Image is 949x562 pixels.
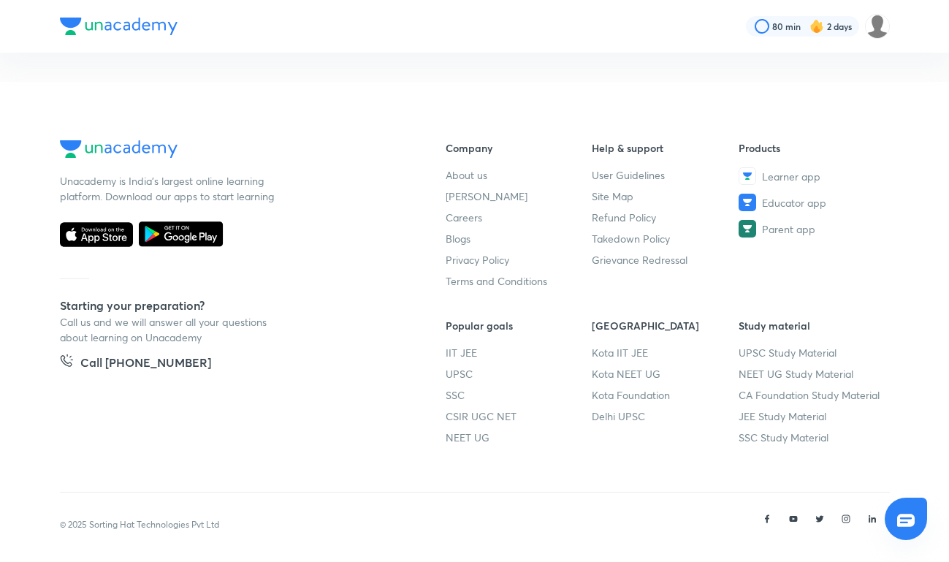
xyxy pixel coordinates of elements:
[739,167,756,185] img: Learner app
[592,167,739,183] a: User Guidelines
[592,387,739,403] a: Kota Foundation
[60,173,279,204] p: Unacademy is India’s largest online learning platform. Download our apps to start learning
[446,409,592,424] a: CSIR UGC NET
[60,518,219,531] p: © 2025 Sorting Hat Technologies Pvt Ltd
[60,314,279,345] p: Call us and we will answer all your questions about learning on Unacademy
[739,366,885,381] a: NEET UG Study Material
[739,409,885,424] a: JEE Study Material
[762,195,826,210] span: Educator app
[446,430,592,445] a: NEET UG
[446,189,592,204] a: [PERSON_NAME]
[739,194,885,211] a: Educator app
[739,194,756,211] img: Educator app
[592,189,739,204] a: Site Map
[446,387,592,403] a: SSC
[739,140,885,156] h6: Products
[446,345,592,360] a: IIT JEE
[739,167,885,185] a: Learner app
[592,366,739,381] a: Kota NEET UG
[592,210,739,225] a: Refund Policy
[446,273,592,289] a: Terms and Conditions
[60,18,178,35] img: Company Logo
[592,140,739,156] h6: Help & support
[60,297,399,314] h5: Starting your preparation?
[739,387,885,403] a: CA Foundation Study Material
[739,430,885,445] a: SSC Study Material
[739,220,885,238] a: Parent app
[592,409,739,424] a: Delhi UPSC
[446,252,592,267] a: Privacy Policy
[446,231,592,246] a: Blogs
[809,19,824,34] img: streak
[739,220,756,238] img: Parent app
[592,252,739,267] a: Grievance Redressal
[446,167,592,183] a: About us
[865,14,890,39] img: Disha C
[60,354,211,374] a: Call [PHONE_NUMBER]
[446,318,592,333] h6: Popular goals
[592,345,739,360] a: Kota IIT JEE
[446,366,592,381] a: UPSC
[446,210,482,225] span: Careers
[80,354,211,374] h5: Call [PHONE_NUMBER]
[60,140,178,158] img: Company Logo
[762,221,815,237] span: Parent app
[446,210,592,225] a: Careers
[592,318,739,333] h6: [GEOGRAPHIC_DATA]
[739,318,885,333] h6: Study material
[762,169,820,184] span: Learner app
[446,140,592,156] h6: Company
[60,140,399,162] a: Company Logo
[592,231,739,246] a: Takedown Policy
[739,345,885,360] a: UPSC Study Material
